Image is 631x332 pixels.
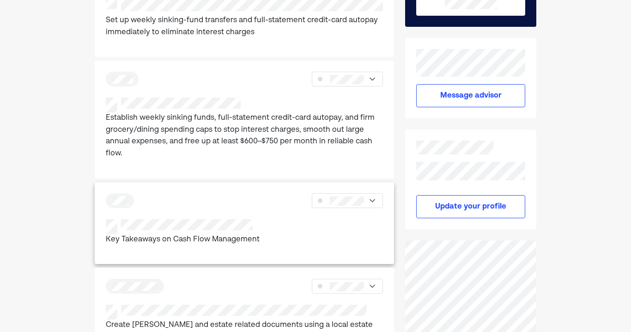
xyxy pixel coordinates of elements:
p: Key Takeaways on Cash Flow Management [106,234,260,246]
p: Establish weekly sinking funds, full-statement credit-card autopay, and firm grocery/dining spend... [106,112,383,160]
p: Set up weekly sinking-fund transfers and full-statement credit-card autopay immediately to elimin... [106,15,383,38]
button: Update your profile [416,195,525,218]
button: Message advisor [416,84,525,107]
